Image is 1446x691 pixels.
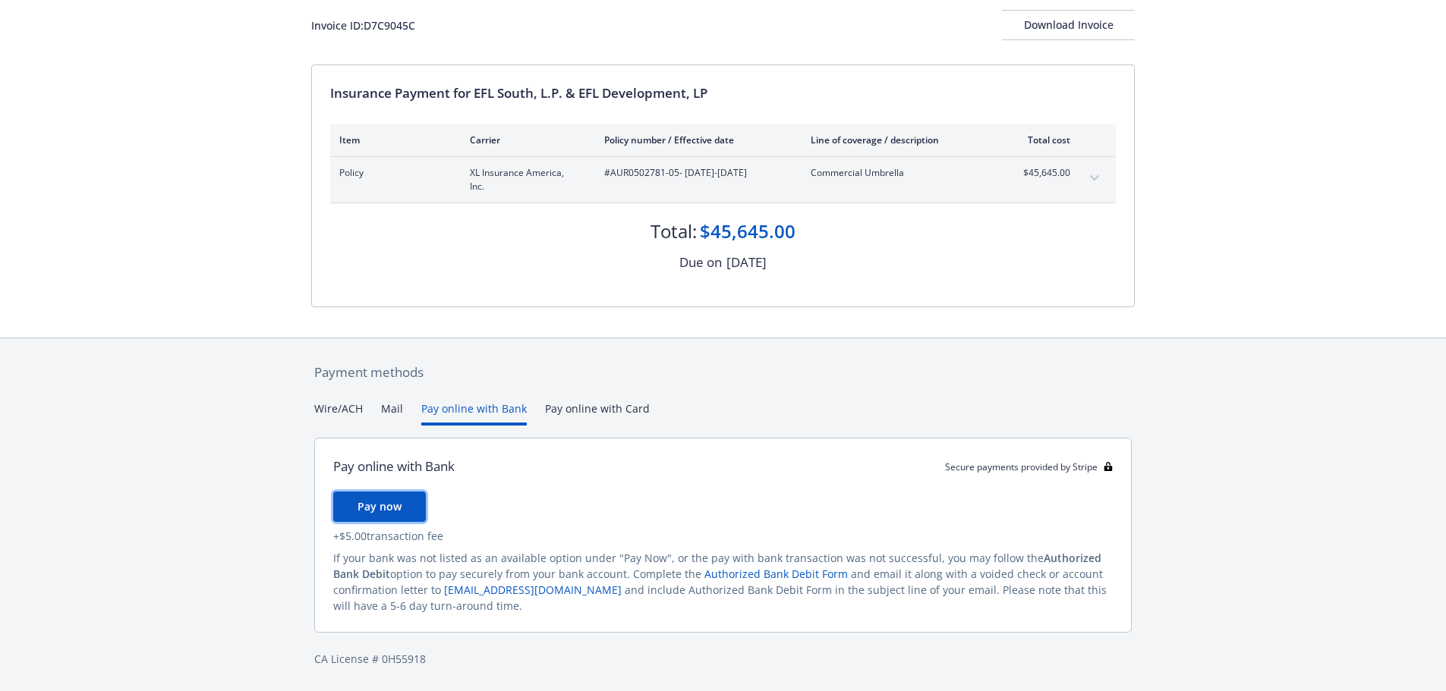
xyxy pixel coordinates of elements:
div: Payment methods [314,363,1132,382]
button: Pay online with Bank [421,400,527,426]
span: XL Insurance America, Inc. [470,166,580,193]
div: Due on [679,253,722,272]
a: [EMAIL_ADDRESS][DOMAIN_NAME] [444,583,622,597]
div: Pay online with Bank [333,457,455,476]
div: + $5.00 transaction fee [333,528,1113,544]
button: Download Invoice [1002,10,1135,40]
div: PolicyXL Insurance America, Inc.#AUR0502781-05- [DATE]-[DATE]Commercial Umbrella$45,645.00expand ... [330,157,1116,203]
div: Secure payments provided by Stripe [945,460,1113,473]
button: Mail [381,400,403,426]
div: Line of coverage / description [811,133,989,146]
span: Policy [339,166,446,180]
div: Download Invoice [1002,11,1135,39]
div: $45,645.00 [700,218,795,244]
div: Item [339,133,446,146]
div: Insurance Payment for EFL South, L.P. & EFL Development, LP [330,83,1116,103]
button: Pay now [333,492,426,522]
div: CA License # 0H55918 [314,651,1132,667]
button: Wire/ACH [314,400,363,426]
span: Commercial Umbrella [811,166,989,180]
div: If your bank was not listed as an available option under "Pay Now", or the pay with bank transact... [333,550,1113,614]
button: Pay online with Card [545,400,650,426]
div: Carrier [470,133,580,146]
div: Total: [651,218,697,244]
span: Authorized Bank Debit [333,551,1101,581]
button: expand content [1082,166,1107,190]
div: Invoice ID: D7C9045C [311,17,415,33]
span: #AUR0502781-05 - [DATE]-[DATE] [604,166,786,180]
div: [DATE] [726,253,767,272]
span: Pay now [358,499,402,514]
a: Authorized Bank Debit Form [704,567,848,581]
span: $45,645.00 [1013,166,1070,180]
div: Policy number / Effective date [604,133,786,146]
div: Total cost [1013,133,1070,146]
